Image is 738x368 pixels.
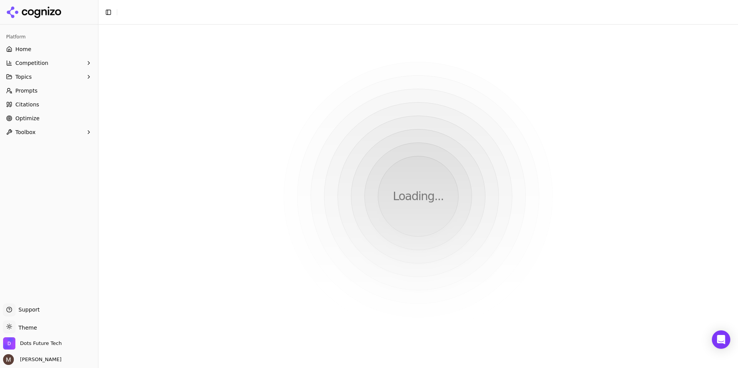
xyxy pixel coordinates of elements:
span: Competition [15,59,48,67]
span: Home [15,45,31,53]
button: Competition [3,57,95,69]
button: Toolbox [3,126,95,138]
span: Topics [15,73,32,81]
span: Optimize [15,114,40,122]
img: Martyn Strydom [3,354,14,365]
span: Citations [15,101,39,108]
a: Prompts [3,85,95,97]
a: Citations [3,98,95,111]
span: [PERSON_NAME] [17,356,61,363]
button: Open user button [3,354,61,365]
span: Prompts [15,87,38,94]
img: Dots Future Tech [3,337,15,350]
span: Theme [15,325,37,331]
span: Support [15,306,40,313]
span: Dots Future Tech [20,340,62,347]
p: Loading... [393,189,444,203]
button: Topics [3,71,95,83]
a: Home [3,43,95,55]
a: Optimize [3,112,95,124]
span: Toolbox [15,128,36,136]
button: Open organization switcher [3,337,62,350]
div: Open Intercom Messenger [712,330,730,349]
div: Platform [3,31,95,43]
